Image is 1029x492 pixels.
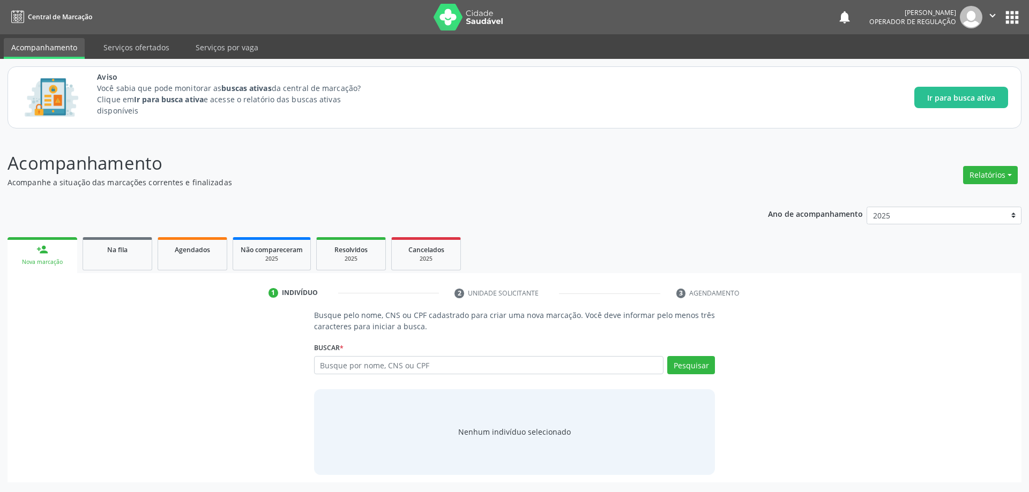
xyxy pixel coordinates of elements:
button: Ir para busca ativa [914,87,1008,108]
span: Aviso [97,71,381,82]
span: Agendados [175,245,210,254]
img: img [960,6,982,28]
label: Buscar [314,339,344,356]
strong: Ir para busca ativa [134,94,204,104]
div: Nenhum indivíduo selecionado [458,426,571,437]
a: Acompanhamento [4,38,85,59]
div: 2025 [324,255,378,263]
div: [PERSON_NAME] [869,8,956,17]
div: 2025 [241,255,303,263]
img: Imagem de CalloutCard [21,73,82,122]
span: Resolvidos [334,245,368,254]
button: notifications [837,10,852,25]
input: Busque por nome, CNS ou CPF [314,356,664,374]
div: 1 [269,288,278,298]
button: Relatórios [963,166,1018,184]
button:  [982,6,1003,28]
div: 2025 [399,255,453,263]
span: Não compareceram [241,245,303,254]
a: Serviços ofertados [96,38,177,57]
a: Central de Marcação [8,8,92,26]
div: person_add [36,244,48,255]
i:  [987,10,998,21]
div: Nova marcação [15,258,70,266]
a: Serviços por vaga [188,38,266,57]
strong: buscas ativas [221,83,271,93]
button: apps [1003,8,1021,27]
p: Você sabia que pode monitorar as da central de marcação? Clique em e acesse o relatório das busca... [97,82,381,116]
span: Ir para busca ativa [927,92,995,103]
p: Busque pelo nome, CNS ou CPF cadastrado para criar uma nova marcação. Você deve informar pelo men... [314,309,715,332]
button: Pesquisar [667,356,715,374]
span: Central de Marcação [28,12,92,21]
span: Cancelados [408,245,444,254]
div: Indivíduo [282,288,318,298]
span: Operador de regulação [869,17,956,26]
span: Na fila [107,245,128,254]
p: Acompanhamento [8,150,717,177]
p: Ano de acompanhamento [768,207,863,220]
p: Acompanhe a situação das marcações correntes e finalizadas [8,177,717,188]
